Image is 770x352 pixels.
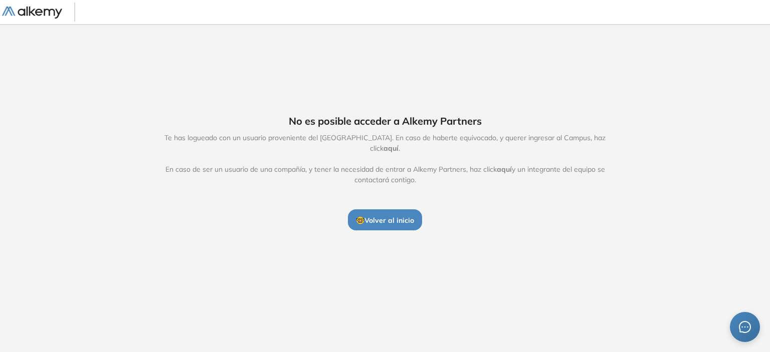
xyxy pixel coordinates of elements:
[348,209,422,230] button: 🤓Volver al inicio
[497,165,512,174] span: aquí
[383,144,399,153] span: aquí
[289,114,482,129] span: No es posible acceder a Alkemy Partners
[2,7,62,19] img: Logo
[356,216,414,225] span: 🤓 Volver al inicio
[154,133,616,185] span: Te has logueado con un usuario proveniente del [GEOGRAPHIC_DATA]. En caso de haberte equivocado, ...
[739,321,751,333] span: message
